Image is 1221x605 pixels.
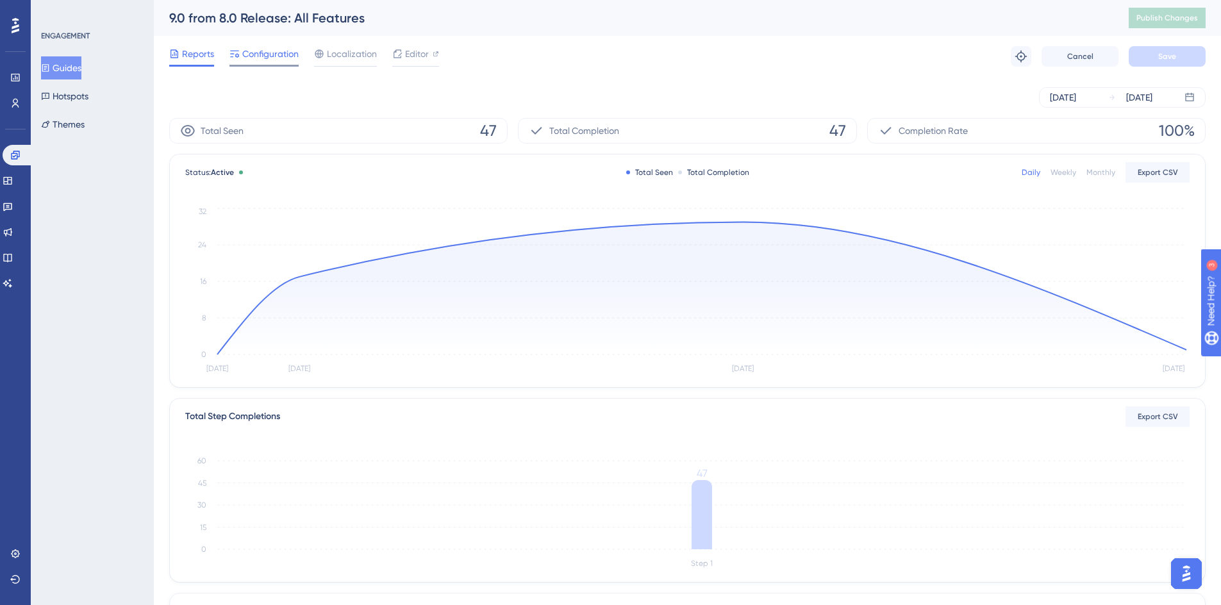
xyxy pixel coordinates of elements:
span: Export CSV [1138,167,1178,178]
span: Need Help? [30,3,80,19]
div: Weekly [1051,167,1076,178]
tspan: 60 [197,456,206,465]
span: Cancel [1067,51,1093,62]
span: Reports [182,46,214,62]
span: 47 [829,120,846,141]
button: Export CSV [1125,162,1190,183]
tspan: 0 [201,350,206,359]
tspan: 45 [198,479,206,488]
div: ENGAGEMENT [41,31,90,41]
span: Publish Changes [1136,13,1198,23]
span: Total Completion [549,123,619,138]
button: Cancel [1042,46,1118,67]
div: [DATE] [1050,90,1076,105]
div: Total Completion [678,167,749,178]
div: Total Step Completions [185,409,280,424]
tspan: 0 [201,545,206,554]
tspan: [DATE] [288,364,310,373]
tspan: 32 [199,207,206,216]
tspan: [DATE] [732,364,754,373]
span: Completion Rate [899,123,968,138]
tspan: 24 [198,240,206,249]
button: Save [1129,46,1206,67]
div: Monthly [1086,167,1115,178]
button: Guides [41,56,81,79]
tspan: 15 [200,523,206,532]
button: Hotspots [41,85,88,108]
button: Publish Changes [1129,8,1206,28]
span: Export CSV [1138,411,1178,422]
span: Status: [185,167,234,178]
tspan: [DATE] [206,364,228,373]
tspan: Step 1 [691,559,713,568]
div: [DATE] [1126,90,1152,105]
tspan: [DATE] [1163,364,1184,373]
div: 3 [89,6,93,17]
span: Configuration [242,46,299,62]
tspan: 47 [697,467,708,479]
button: Themes [41,113,85,136]
button: Export CSV [1125,406,1190,427]
span: Total Seen [201,123,244,138]
span: Active [211,168,234,177]
tspan: 8 [202,313,206,322]
iframe: UserGuiding AI Assistant Launcher [1167,554,1206,593]
span: 100% [1159,120,1195,141]
div: Total Seen [626,167,673,178]
tspan: 16 [200,277,206,286]
span: Editor [405,46,429,62]
span: Save [1158,51,1176,62]
span: 47 [480,120,497,141]
span: Localization [327,46,377,62]
tspan: 30 [197,501,206,510]
div: Daily [1022,167,1040,178]
div: 9.0 from 8.0 Release: All Features [169,9,1097,27]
